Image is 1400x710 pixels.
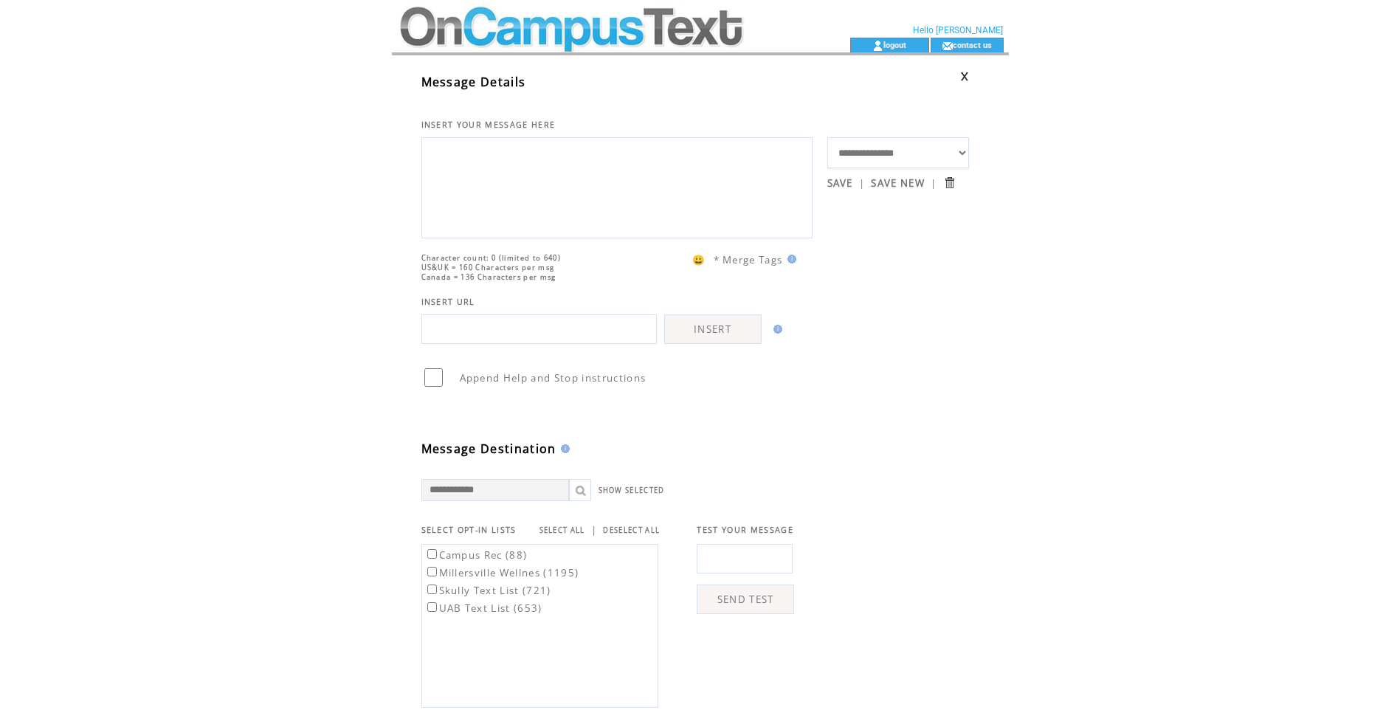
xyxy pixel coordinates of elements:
[424,548,528,562] label: Campus Rec (88)
[942,40,953,52] img: contact_us_icon.gif
[883,40,906,49] a: logout
[931,176,937,190] span: |
[692,253,706,266] span: 😀
[421,525,517,535] span: SELECT OPT-IN LISTS
[427,602,437,612] input: UAB Text List (653)
[421,120,556,130] span: INSERT YOUR MESSAGE HERE
[427,585,437,594] input: Skully Text List (721)
[421,441,556,457] span: Message Destination
[697,585,794,614] a: SEND TEST
[421,74,526,90] span: Message Details
[421,272,556,282] span: Canada = 136 Characters per msg
[953,40,992,49] a: contact us
[664,314,762,344] a: INSERT
[714,253,783,266] span: * Merge Tags
[913,25,1003,35] span: Hello [PERSON_NAME]
[424,602,542,615] label: UAB Text List (653)
[859,176,865,190] span: |
[769,325,782,334] img: help.gif
[424,566,579,579] label: Millersville Wellnes (1195)
[421,297,475,307] span: INSERT URL
[556,444,570,453] img: help.gif
[427,549,437,559] input: Campus Rec (88)
[603,525,660,535] a: DESELECT ALL
[460,371,646,385] span: Append Help and Stop instructions
[783,255,796,263] img: help.gif
[872,40,883,52] img: account_icon.gif
[827,176,853,190] a: SAVE
[871,176,925,190] a: SAVE NEW
[424,584,551,597] label: Skully Text List (721)
[421,263,555,272] span: US&UK = 160 Characters per msg
[421,253,562,263] span: Character count: 0 (limited to 640)
[427,567,437,576] input: Millersville Wellnes (1195)
[599,486,665,495] a: SHOW SELECTED
[942,176,956,190] input: Submit
[591,523,597,537] span: |
[539,525,585,535] a: SELECT ALL
[697,525,793,535] span: TEST YOUR MESSAGE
